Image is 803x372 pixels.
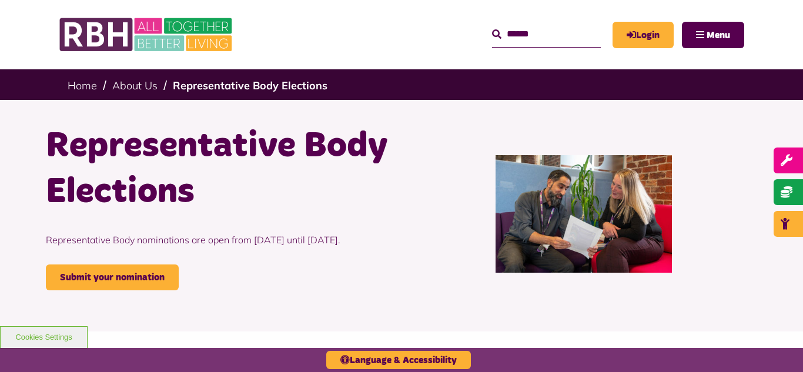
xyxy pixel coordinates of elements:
input: Search [492,22,601,47]
span: Menu [707,31,730,40]
iframe: Netcall Web Assistant for live chat [750,319,803,372]
button: Navigation [682,22,744,48]
p: Representative Body nominations are open from [DATE] until [DATE]. [46,215,393,264]
a: Home [68,79,97,92]
a: Representative Body Elections [173,79,327,92]
img: P10 Plan [496,155,672,273]
button: Language & Accessibility [326,351,471,369]
a: Submit your nomination - open in a new tab [46,264,179,290]
img: RBH [59,12,235,58]
a: MyRBH [613,22,674,48]
a: About Us [112,79,158,92]
h1: Representative Body Elections [46,123,393,215]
